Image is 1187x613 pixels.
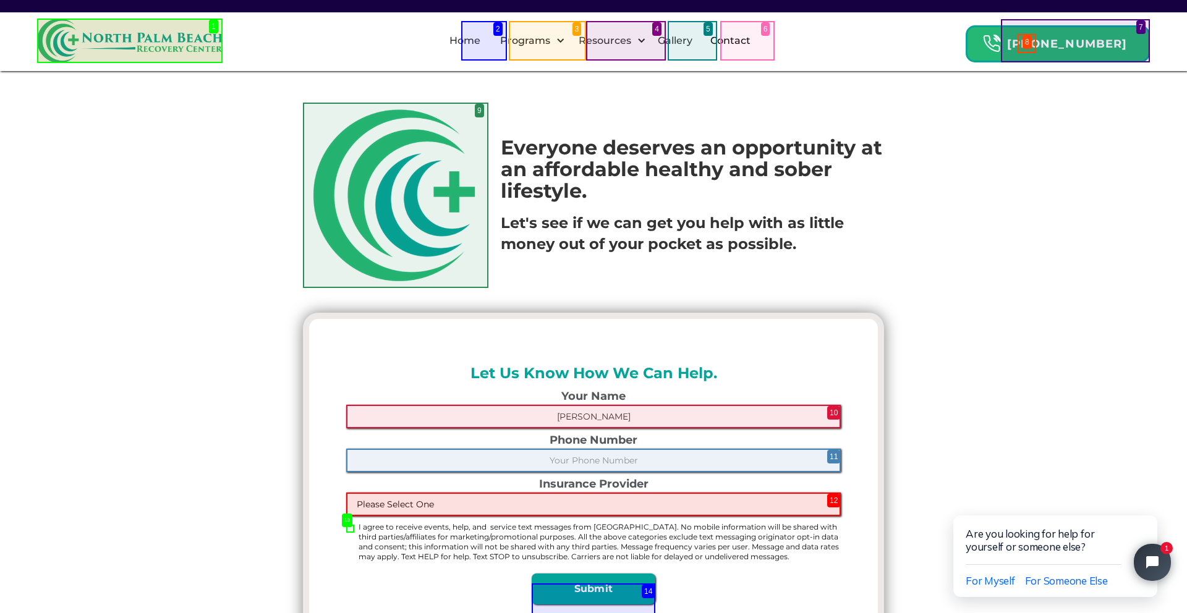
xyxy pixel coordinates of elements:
label: Insurance Provider [346,478,841,489]
h1: Everyone deserves an opportunity at an affordable healthy and sober lifestyle. [501,137,884,202]
strong: Let's see if we can get you help with as little money out of your pocket as possible. [501,214,844,253]
input: Your Phone Number [346,449,841,472]
p: ‍ [501,213,884,254]
a: Home [442,21,488,61]
div: Resources [568,21,649,61]
input: Submit [532,573,655,604]
form: Name, Number [346,391,841,605]
a: Contact [703,21,758,61]
input: I agree to receive events, help, and service text messages from [GEOGRAPHIC_DATA]. No mobile info... [346,525,354,533]
iframe: Tidio Chat [927,477,1187,613]
div: Resources [576,33,634,48]
img: Header Calendar Icons [982,34,1001,53]
a: Gallery [650,21,700,61]
strong: [PHONE_NUMBER] [1007,37,1127,51]
input: Your Name [346,405,841,428]
a: Header Calendar Icons[PHONE_NUMBER] [966,19,1150,62]
label: Your Name [346,391,841,402]
h2: Let Us Know How We Can Help. [346,362,841,384]
label: Phone Number [346,434,841,446]
span: I agree to receive events, help, and service text messages from [GEOGRAPHIC_DATA]. No mobile info... [359,522,841,562]
div: Programs [490,21,568,61]
div: Programs [497,33,553,48]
